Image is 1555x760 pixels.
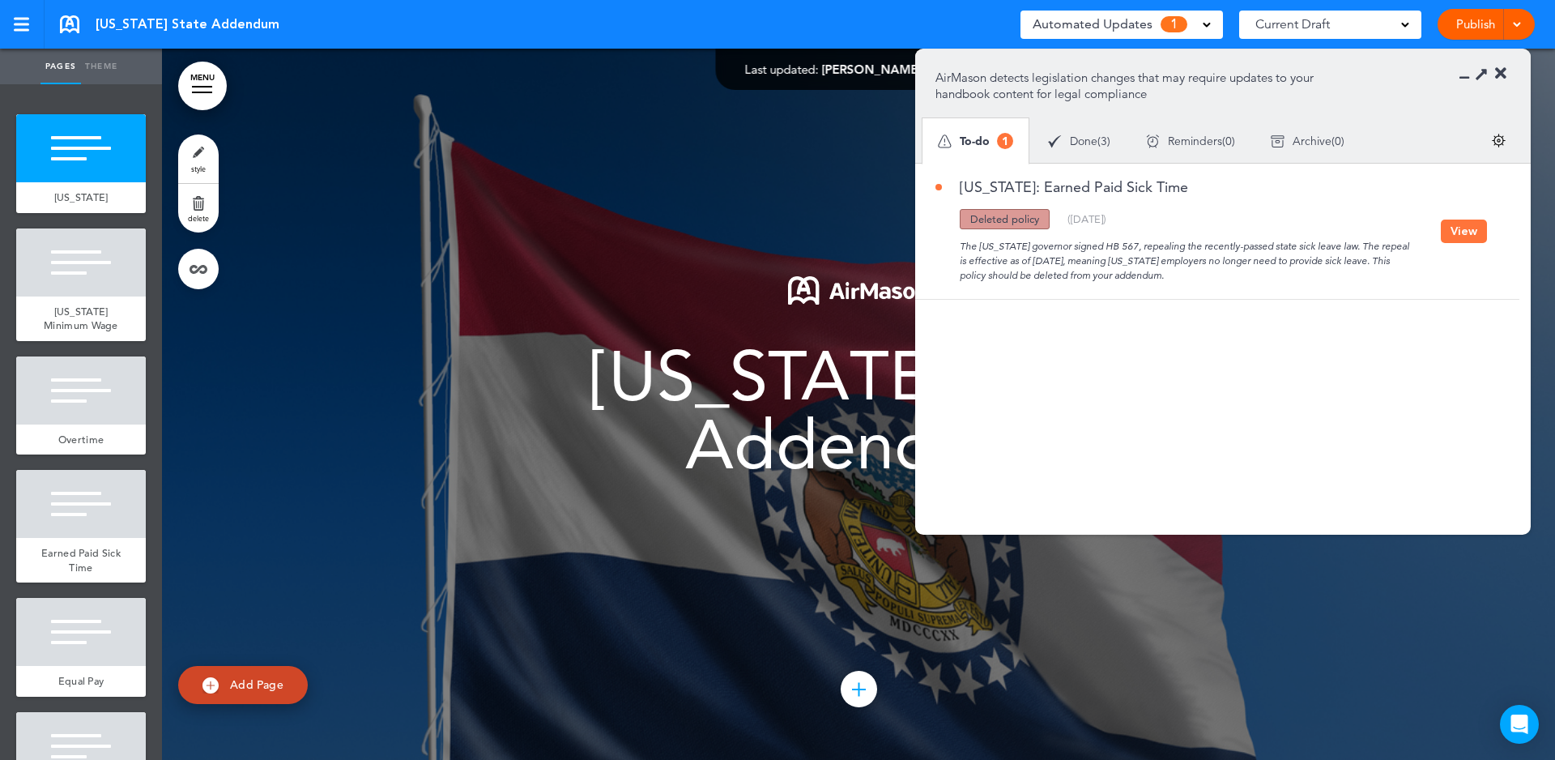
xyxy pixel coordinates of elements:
[40,49,81,84] a: Pages
[788,276,930,305] img: 1722553576973-Airmason_logo_White.png
[1070,135,1097,147] span: Done
[1293,135,1331,147] span: Archive
[96,15,279,33] span: [US_STATE] State Addendum
[202,677,219,694] img: add.svg
[1225,135,1232,147] span: 0
[1450,9,1501,40] a: Publish
[1033,13,1152,36] span: Automated Updates
[1048,134,1062,148] img: apu_icons_done.svg
[1146,134,1160,148] img: apu_icons_remind.svg
[1500,705,1539,744] div: Open Intercom Messenger
[935,180,1188,194] a: [US_STATE]: Earned Paid Sick Time
[54,190,109,204] span: [US_STATE]
[1255,13,1330,36] span: Current Draft
[1161,16,1187,32] span: 1
[1271,134,1284,148] img: apu_icons_archive.svg
[1335,135,1341,147] span: 0
[178,184,219,233] a: delete
[16,297,146,341] a: [US_STATE] Minimum Wage
[1030,120,1128,163] div: ( )
[41,546,121,574] span: Earned Paid Sick Time
[960,135,990,147] span: To-do
[1101,135,1107,147] span: 3
[935,70,1338,102] p: AirMason detects legislation changes that may require updates to your handbook content for legal ...
[188,213,209,223] span: delete
[178,62,227,110] a: MENU
[1492,134,1506,147] img: settings.svg
[1168,135,1222,147] span: Reminders
[81,49,121,84] a: Theme
[58,433,104,446] span: Overtime
[191,164,206,173] span: style
[44,305,118,333] span: [US_STATE] Minimum Wage
[230,677,283,692] span: Add Page
[935,229,1441,283] div: The [US_STATE] governor signed HB 567, repealing the recently-passed state sick leave law. The re...
[16,538,146,583] a: Earned Paid Sick Time
[1253,120,1362,163] div: ( )
[1071,212,1103,225] span: [DATE]
[1128,120,1253,163] div: ( )
[58,674,104,688] span: Equal Pay
[745,62,819,77] span: Last updated:
[997,133,1013,149] span: 1
[1067,214,1106,224] div: ( )
[16,425,146,455] a: Overtime
[16,182,146,213] a: [US_STATE]
[938,134,952,148] img: apu_icons_todo.svg
[590,335,1127,485] span: [US_STATE] State Addendum
[178,134,219,183] a: style
[822,62,922,77] span: [PERSON_NAME]
[16,666,146,697] a: Equal Pay
[1441,220,1487,243] button: View
[178,666,308,704] a: Add Page
[745,63,973,75] div: —
[960,209,1050,229] div: Deleted policy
